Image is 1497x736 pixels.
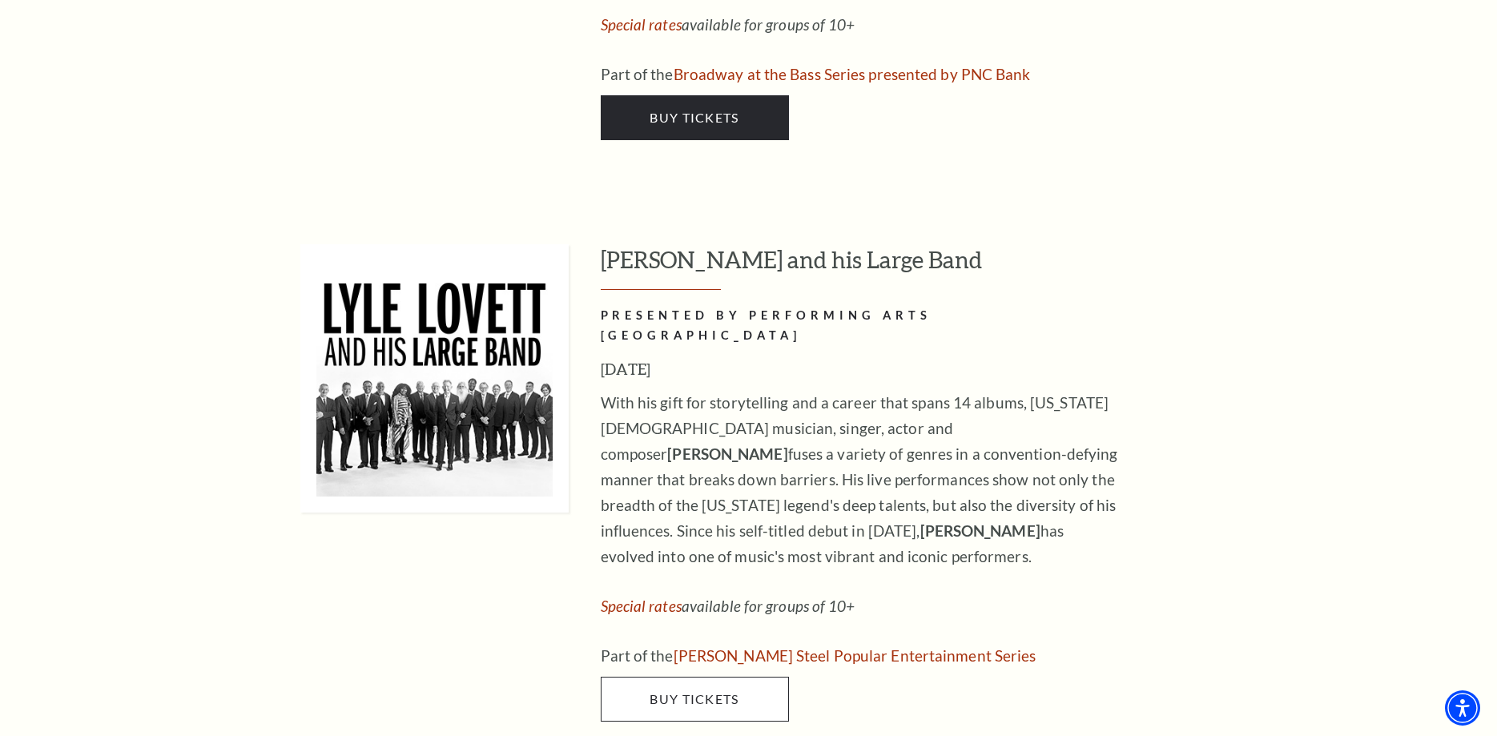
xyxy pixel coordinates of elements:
div: Accessibility Menu [1445,690,1480,726]
h3: [PERSON_NAME] and his Large Band [601,244,1245,290]
span: Buy Tickets [650,691,738,706]
em: available for groups of 10+ [601,15,855,34]
span: Buy Tickets [650,110,738,125]
p: Part of the [601,62,1121,87]
a: Irwin Steel Popular Entertainment Series - open in a new tab [674,646,1036,665]
a: Broadway at the Bass Series presented by PNC Bank [674,65,1031,83]
span: With his gift for storytelling and a career that spans 14 albums, [US_STATE][DEMOGRAPHIC_DATA] mu... [601,393,1118,565]
img: Lyle Lovett and his Large Band [300,244,569,513]
strong: [PERSON_NAME] [920,521,1040,540]
em: available for groups of 10+ [601,597,855,615]
a: Special rates [601,15,682,34]
a: Buy Tickets [601,95,789,140]
h3: [DATE] [601,356,1121,382]
a: Buy Tickets [601,677,789,722]
a: Special rates [601,597,682,615]
h2: PRESENTED BY PERFORMING ARTS [GEOGRAPHIC_DATA] [601,306,1121,346]
strong: [PERSON_NAME] [667,444,787,463]
p: Part of the [601,643,1121,669]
